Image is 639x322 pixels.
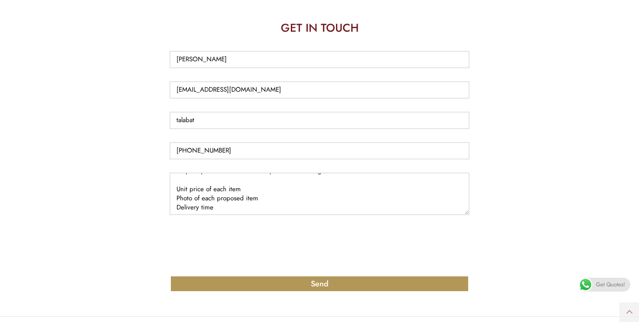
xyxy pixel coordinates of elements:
input: Official Email ID [170,81,469,99]
iframe: reCAPTCHA [170,228,302,262]
form: New Form [170,51,469,305]
span: Send [311,280,329,288]
span: Get Quotes! [596,278,625,292]
button: Send [170,275,469,292]
h2: GET IN TOUCH [170,22,469,33]
input: Full Name [170,51,469,68]
input: Only numbers and phone characters (#, -, *, etc) are accepted. [170,142,469,159]
input: Company [170,112,469,129]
